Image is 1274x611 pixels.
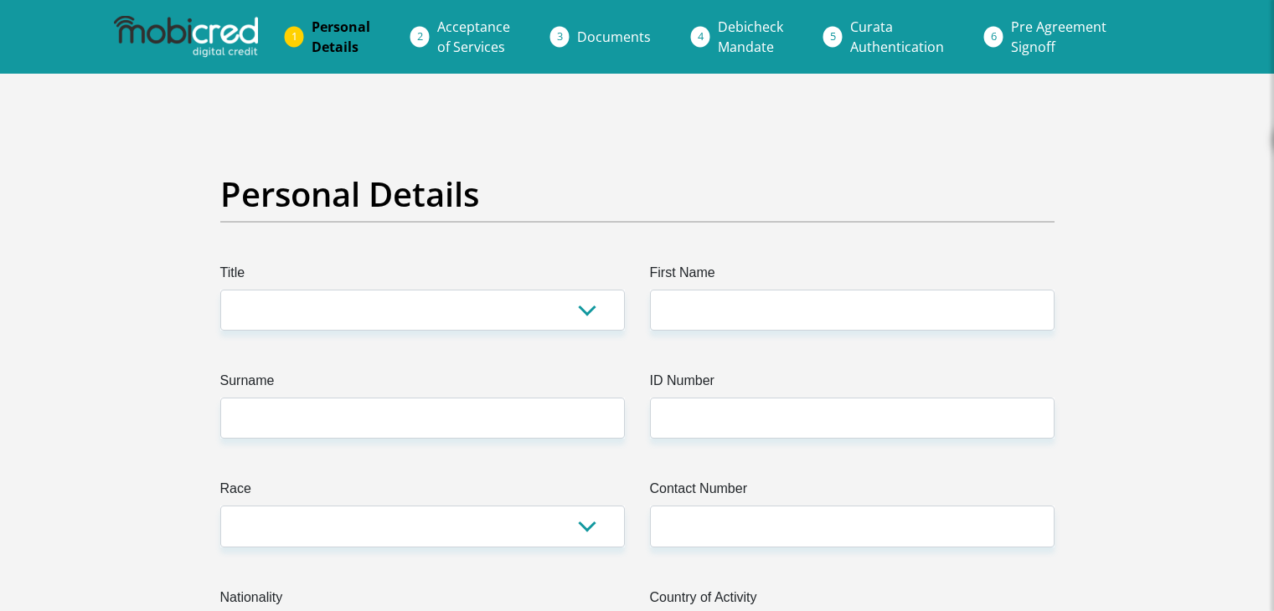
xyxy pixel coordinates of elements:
[837,10,957,64] a: CurataAuthentication
[850,18,944,56] span: Curata Authentication
[220,398,625,439] input: Surname
[220,263,625,290] label: Title
[220,479,625,506] label: Race
[650,398,1055,439] input: ID Number
[650,479,1055,506] label: Contact Number
[577,28,651,46] span: Documents
[650,371,1055,398] label: ID Number
[704,10,797,64] a: DebicheckMandate
[650,290,1055,331] input: First Name
[650,506,1055,547] input: Contact Number
[220,371,625,398] label: Surname
[312,18,370,56] span: Personal Details
[564,20,664,54] a: Documents
[298,10,384,64] a: PersonalDetails
[998,10,1120,64] a: Pre AgreementSignoff
[650,263,1055,290] label: First Name
[114,16,258,58] img: mobicred logo
[437,18,510,56] span: Acceptance of Services
[1011,18,1106,56] span: Pre Agreement Signoff
[424,10,524,64] a: Acceptanceof Services
[718,18,783,56] span: Debicheck Mandate
[220,174,1055,214] h2: Personal Details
